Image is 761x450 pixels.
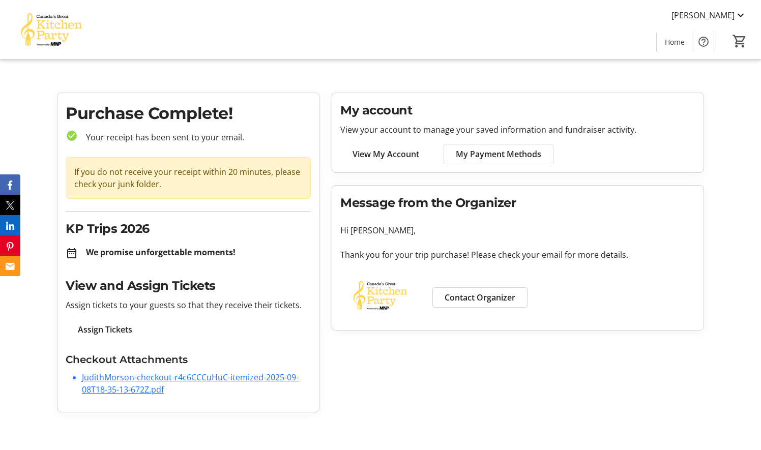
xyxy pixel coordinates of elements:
p: View your account to manage your saved information and fundraiser activity. [340,124,695,136]
img: Canada’s Great Kitchen Party logo [340,273,420,318]
span: [PERSON_NAME] [671,9,735,21]
a: Assign Tickets [66,319,144,340]
a: Home [657,33,693,51]
span: Assign Tickets [78,323,132,336]
p: Hi [PERSON_NAME], [340,224,695,236]
button: [PERSON_NAME] [663,7,755,23]
div: If you do not receive your receipt within 20 minutes, please check your junk folder. [66,157,311,199]
button: Help [693,32,714,52]
mat-icon: date_range [66,247,78,259]
h2: Message from the Organizer [340,194,695,212]
p: Your receipt has been sent to your email. [78,131,311,143]
h3: Checkout Attachments [66,352,311,367]
span: Home [665,37,685,47]
h2: My account [340,101,695,119]
strong: We promise unforgettable moments! [86,247,236,258]
img: Canada’s Great Kitchen Party's Logo [6,4,97,55]
span: Contact Organizer [445,291,515,304]
a: View My Account [340,144,431,164]
button: Cart [730,32,749,50]
a: My Payment Methods [444,144,553,164]
h1: Purchase Complete! [66,101,311,126]
span: My Payment Methods [456,148,541,160]
h2: KP Trips 2026 [66,220,311,238]
mat-icon: check_circle [66,130,78,142]
a: JudithMorson-checkout-r4c6CCCuHuC-itemized-2025-09-08T18-35-13-672Z.pdf [82,372,299,395]
p: Assign tickets to your guests so that they receive their tickets. [66,299,311,311]
span: View My Account [353,148,419,160]
h2: View and Assign Tickets [66,277,311,295]
a: Contact Organizer [432,287,528,308]
p: Thank you for your trip purchase! Please check your email for more details. [340,249,695,261]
